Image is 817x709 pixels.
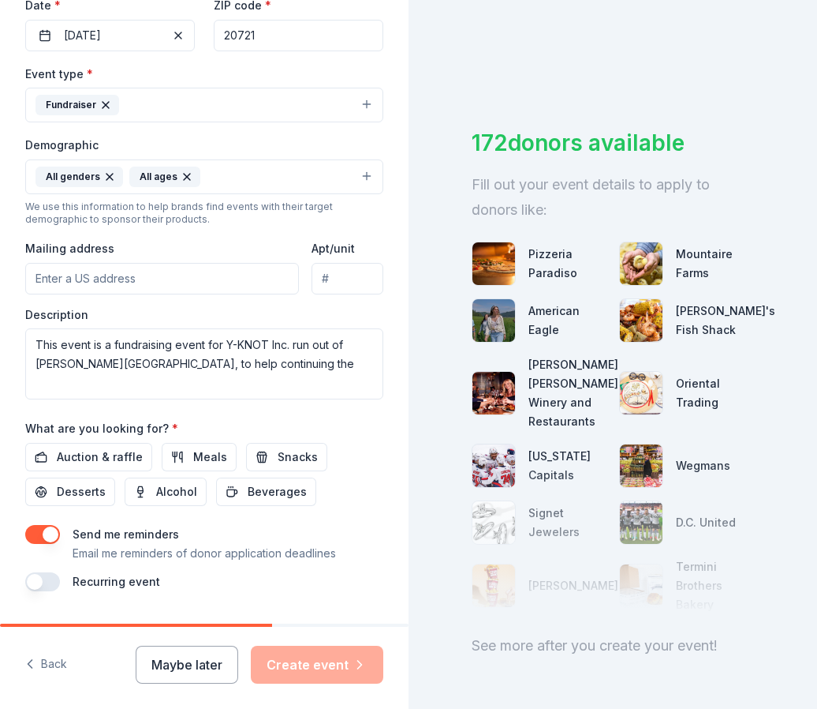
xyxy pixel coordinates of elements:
img: photo for Cooper's Hawk Winery and Restaurants [472,372,515,415]
label: What are you looking for? [25,421,178,437]
input: # [312,263,383,294]
label: Mailing address [25,241,114,257]
button: All gendersAll ages [25,159,383,194]
button: Desserts [25,478,115,506]
img: photo for American Eagle [472,299,515,342]
div: [PERSON_NAME]'s Fish Shack [676,302,775,339]
input: 12345 (U.S. only) [214,20,383,51]
span: Auction & raffle [57,448,143,467]
div: We use this information to help brands find events with their target demographic to sponsor their... [25,201,383,226]
label: Event type [25,66,93,82]
div: American Eagle [528,302,606,339]
button: Back [25,648,67,681]
div: All ages [129,167,200,187]
img: photo for Mountaire Farms [620,242,662,285]
button: Beverages [216,478,316,506]
button: Auction & raffle [25,443,152,471]
textarea: This event is a fundraising event for Y-KNOT Inc. run out of [PERSON_NAME][GEOGRAPHIC_DATA], to h... [25,328,383,400]
img: photo for Pizzeria Paradiso [472,242,515,285]
span: Meals [193,448,227,467]
div: See more after you create your event! [472,633,754,658]
span: Desserts [57,482,106,501]
div: Mountaire Farms [676,245,754,283]
img: photo for Wegmans [620,445,662,487]
label: Recurring event [73,575,160,588]
div: Fill out your event details to apply to donors like: [472,172,754,223]
label: Send me reminders [73,527,179,541]
span: Alcohol [156,482,197,501]
div: 172 donors available [472,126,754,159]
div: [US_STATE] Capitals [528,447,606,485]
button: [DATE] [25,20,195,51]
div: All genders [35,167,123,187]
button: Alcohol [125,478,207,506]
img: photo for Oriental Trading [620,372,662,415]
label: Description [25,307,88,323]
label: Demographic [25,137,99,153]
button: Snacks [246,443,327,471]
button: Fundraiser [25,88,383,122]
div: Fundraiser [35,95,119,115]
div: [PERSON_NAME] [PERSON_NAME] Winery and Restaurants [528,355,618,431]
span: Beverages [248,482,307,501]
button: Maybe later [136,646,238,684]
label: Apt/unit [312,241,355,257]
span: Snacks [278,448,318,467]
div: Pizzeria Paradiso [528,245,606,283]
p: Email me reminders of donor application deadlines [73,544,336,563]
input: Enter a US address [25,263,299,294]
img: photo for Washington Capitals [472,445,515,487]
div: Oriental Trading [676,374,754,412]
button: Meals [162,443,237,471]
img: photo for Ford's Fish Shack [620,299,662,342]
